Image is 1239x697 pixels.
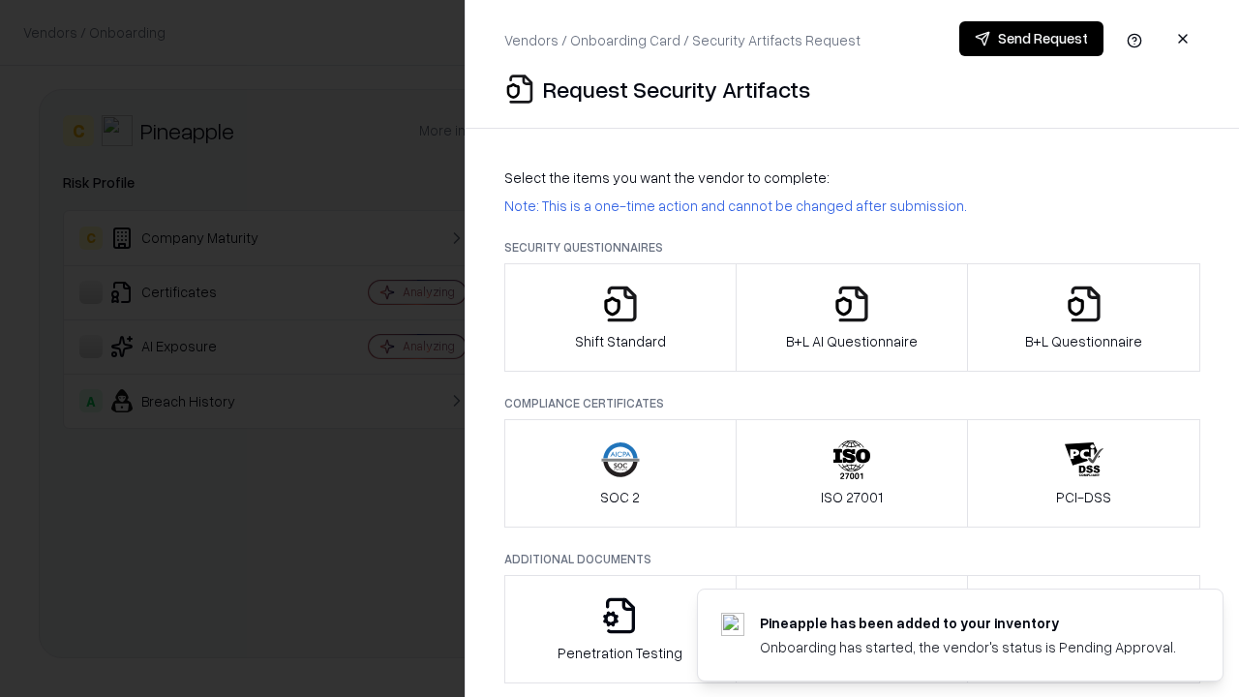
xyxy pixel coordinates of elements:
p: ISO 27001 [821,487,883,507]
p: Compliance Certificates [504,395,1200,411]
img: pineappleenergy.com [721,613,744,636]
button: Shift Standard [504,263,737,372]
p: PCI-DSS [1056,487,1111,507]
div: Pineapple has been added to your inventory [760,613,1176,633]
button: Data Processing Agreement [967,575,1200,683]
button: Privacy Policy [736,575,969,683]
p: Penetration Testing [558,643,682,663]
p: B+L AI Questionnaire [786,331,918,351]
button: B+L Questionnaire [967,263,1200,372]
p: Note: This is a one-time action and cannot be changed after submission. [504,196,1200,216]
p: Security Questionnaires [504,239,1200,256]
p: Request Security Artifacts [543,74,810,105]
div: Onboarding has started, the vendor's status is Pending Approval. [760,637,1176,657]
p: Vendors / Onboarding Card / Security Artifacts Request [504,30,861,50]
button: ISO 27001 [736,419,969,528]
p: B+L Questionnaire [1025,331,1142,351]
p: Shift Standard [575,331,666,351]
p: SOC 2 [600,487,640,507]
button: Send Request [959,21,1103,56]
button: Penetration Testing [504,575,737,683]
button: B+L AI Questionnaire [736,263,969,372]
button: PCI-DSS [967,419,1200,528]
button: SOC 2 [504,419,737,528]
p: Additional Documents [504,551,1200,567]
p: Select the items you want the vendor to complete: [504,167,1200,188]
